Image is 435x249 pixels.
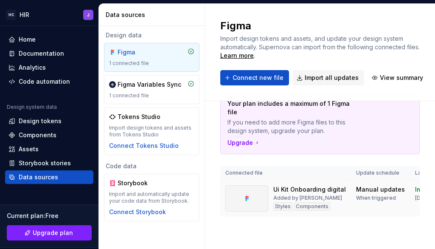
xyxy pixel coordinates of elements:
p: Your plan includes a maximum of 1 Figma file [227,99,353,116]
div: Home [19,35,36,44]
div: Assets [19,145,39,153]
div: [DATE] [415,195,432,201]
div: Analytics [19,63,46,72]
div: Design data [104,31,199,40]
a: Tokens StudioImport design tokens and assets from Tokens StudioConnect Tokens Studio [104,108,199,155]
div: Design tokens [19,117,62,125]
div: Storybook [118,179,158,187]
a: Figma1 connected file [104,43,199,72]
a: Figma Variables Sync1 connected file [104,75,199,104]
div: 1 connected file [109,60,194,67]
div: Figma [118,48,158,57]
span: Import design tokens and assets, and update your design system automatically. Supernova can impor... [220,35,420,51]
div: Storybook stories [19,159,71,167]
div: Documentation [19,49,64,58]
span: . [220,44,421,59]
div: Design system data [7,104,57,110]
a: Home [5,33,93,46]
div: Tokens Studio [118,113,160,121]
button: Import all updates [292,70,364,85]
div: Manual updates [356,185,405,194]
h2: Figma [220,19,420,33]
div: J [87,11,90,18]
div: Code data [104,162,199,170]
button: View summary [368,70,429,85]
a: Documentation [5,47,93,60]
div: Components [19,131,56,139]
span: Import all updates [305,74,359,82]
div: Components [294,202,330,211]
button: Upgrade [227,139,261,147]
button: Upgrade plan [7,225,92,241]
th: Connected file [220,166,351,180]
span: View summary [380,74,423,82]
div: Figma Variables Sync [118,80,181,89]
div: Current plan : Free [7,212,92,220]
a: Analytics [5,61,93,74]
a: Data sources [5,170,93,184]
div: HIR [20,11,29,19]
a: Components [5,128,93,142]
button: Connect new file [220,70,289,85]
button: Connect Tokens Studio [109,141,179,150]
div: Styles [273,202,292,211]
span: Connect new file [233,74,283,82]
button: Connect Storybook [109,208,166,216]
button: HCHIRJ [2,6,97,24]
div: HC [6,10,16,20]
a: Design tokens [5,114,93,128]
div: Data sources [19,173,58,181]
a: Code automation [5,75,93,88]
div: 1 connected file [109,92,194,99]
div: Ui Kit Onboarding digital [273,185,346,194]
div: When triggered [356,195,396,201]
a: Learn more [220,51,254,60]
a: Storybook stories [5,156,93,170]
div: Added by [PERSON_NAME] [273,195,342,201]
div: Import and automatically update your code data from Storybook. [109,191,194,204]
div: Data sources [106,11,201,19]
span: Upgrade plan [33,229,73,237]
a: Assets [5,142,93,156]
div: Code automation [19,77,70,86]
div: Import design tokens and assets from Tokens Studio [109,124,194,138]
th: Update schedule [351,166,410,180]
p: If you need to add more Figma files to this design system, upgrade your plan. [227,118,353,135]
a: StorybookImport and automatically update your code data from Storybook.Connect Storybook [104,174,199,221]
